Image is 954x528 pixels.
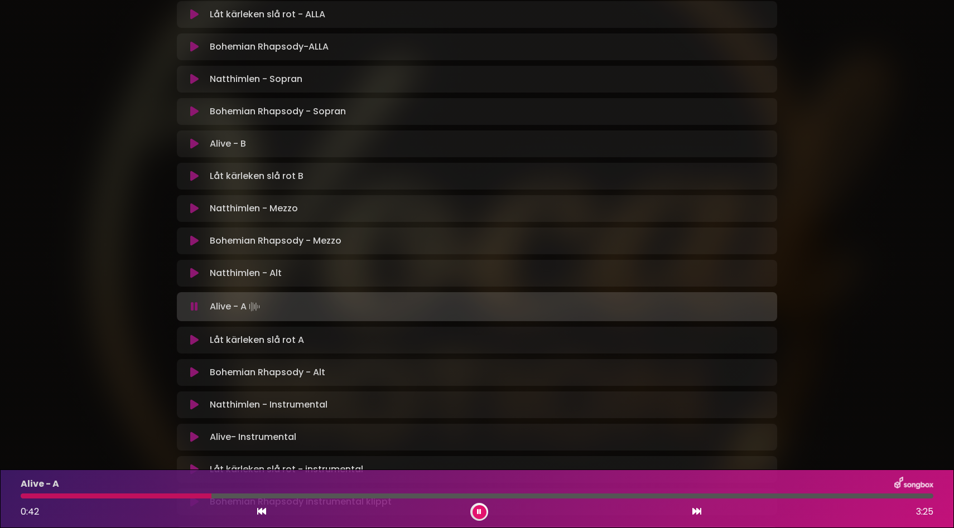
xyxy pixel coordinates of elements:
p: Alive - B [210,137,246,151]
p: Låt kärleken slå rot - ALLA [210,8,325,21]
p: Alive- Instrumental [210,430,296,444]
p: Låt kärleken slå rot B [210,169,303,183]
p: Natthimlen - Instrumental [210,398,327,411]
p: Natthimlen - Alt [210,267,282,280]
p: Alive - A [210,299,262,314]
p: Låt kärleken slå rot A [210,333,304,347]
p: Bohemian Rhapsody-ALLA [210,40,329,54]
span: 0:42 [21,505,39,518]
img: songbox-logo-white.png [894,477,933,491]
img: waveform4.gif [247,299,262,314]
p: Natthimlen - Sopran [210,72,302,86]
p: Bohemian Rhapsody - Mezzo [210,234,341,248]
span: 3:25 [916,505,933,519]
p: Bohemian Rhapsody - Sopran [210,105,346,118]
p: Alive - A [21,477,59,491]
p: Natthimlen - Mezzo [210,202,298,215]
p: Bohemian Rhapsody - Alt [210,366,325,379]
p: Låt kärleken slå rot - instrumental [210,463,363,476]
